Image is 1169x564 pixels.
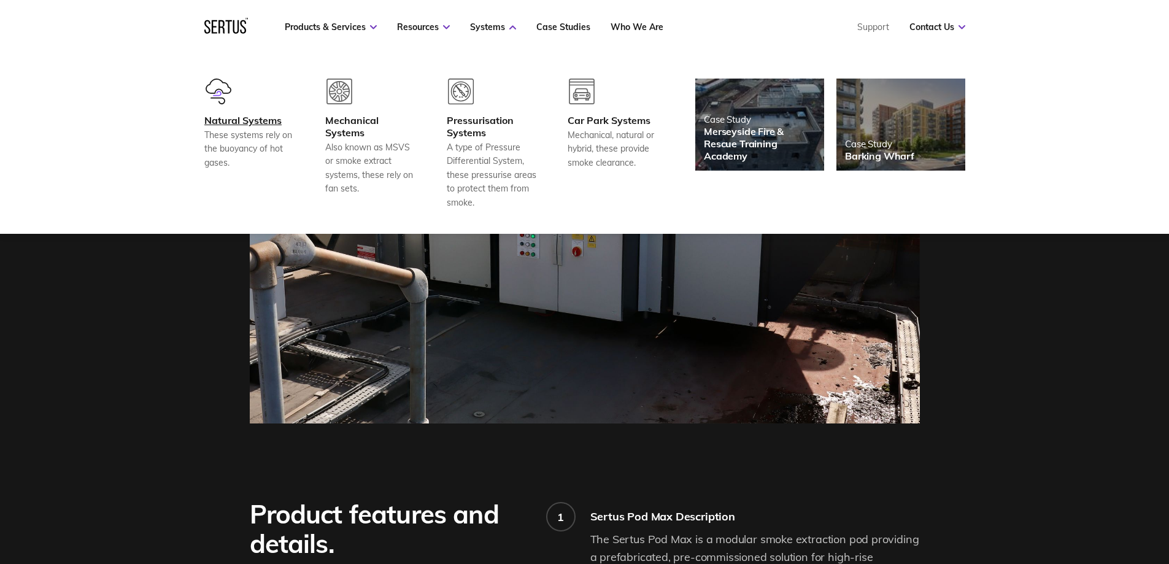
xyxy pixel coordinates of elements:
[204,114,295,126] div: Natural Systems
[836,79,965,171] a: Case StudyBarking Wharf
[695,79,824,171] a: Case StudyMerseyside Fire & Rescue Training Academy
[909,21,965,33] a: Contact Us
[325,141,416,196] div: Also known as MSVS or smoke extract systems, these rely on fan sets.
[590,509,920,523] div: Sertus Pod Max Description
[857,21,889,33] a: Support
[204,79,295,209] a: Natural SystemsThese systems rely on the buoyancy of hot gases.
[557,510,564,524] div: 1
[536,21,590,33] a: Case Studies
[704,125,816,162] div: Merseyside Fire & Rescue Training Academy
[845,150,914,162] div: Barking Wharf
[447,141,538,209] div: A type of Pressure Differential System, these pressurise areas to protect them from smoke.
[948,422,1169,564] iframe: Chat Widget
[611,21,663,33] a: Who We Are
[470,21,516,33] a: Systems
[325,114,416,139] div: Mechanical Systems
[204,128,295,169] div: These systems rely on the buoyancy of hot gases.
[397,21,450,33] a: Resources
[447,114,538,139] div: Pressurisation Systems
[568,128,658,169] div: Mechanical, natural or hybrid, these provide smoke clearance.
[325,79,416,209] a: Mechanical SystemsAlso known as MSVS or smoke extract systems, these rely on fan sets.
[447,79,538,209] a: Pressurisation SystemsA type of Pressure Differential System, these pressurise areas to protect t...
[206,79,231,104] img: group-601-1.svg
[568,79,658,209] a: Car Park SystemsMechanical, natural or hybrid, these provide smoke clearance.
[568,114,658,126] div: Car Park Systems
[845,138,914,150] div: Case Study
[704,114,816,125] div: Case Study
[285,21,377,33] a: Products & Services
[250,500,529,558] div: Product features and details.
